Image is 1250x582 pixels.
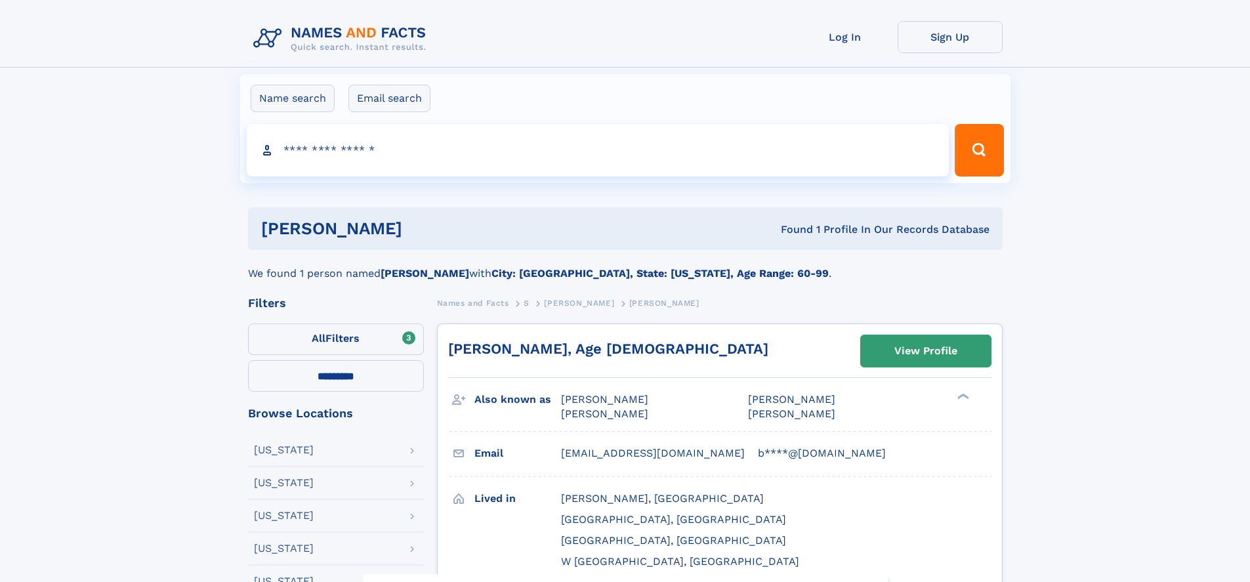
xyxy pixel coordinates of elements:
[474,388,561,411] h3: Also known as
[248,250,1003,281] div: We found 1 person named with .
[591,222,990,237] div: Found 1 Profile In Our Records Database
[748,407,835,420] span: [PERSON_NAME]
[561,492,764,505] span: [PERSON_NAME], [GEOGRAPHIC_DATA]
[474,488,561,510] h3: Lived in
[254,543,314,554] div: [US_STATE]
[248,21,437,56] img: Logo Names and Facts
[474,442,561,465] h3: Email
[248,297,424,309] div: Filters
[248,323,424,355] label: Filters
[348,85,430,112] label: Email search
[748,393,835,405] span: [PERSON_NAME]
[561,513,786,526] span: [GEOGRAPHIC_DATA], [GEOGRAPHIC_DATA]
[437,295,509,311] a: Names and Facts
[254,478,314,488] div: [US_STATE]
[561,407,648,420] span: [PERSON_NAME]
[248,407,424,419] div: Browse Locations
[312,332,325,344] span: All
[561,534,786,547] span: [GEOGRAPHIC_DATA], [GEOGRAPHIC_DATA]
[955,124,1003,177] button: Search Button
[894,336,957,366] div: View Profile
[544,299,614,308] span: [PERSON_NAME]
[261,220,592,237] h1: [PERSON_NAME]
[561,447,745,459] span: [EMAIL_ADDRESS][DOMAIN_NAME]
[898,21,1003,53] a: Sign Up
[544,295,614,311] a: [PERSON_NAME]
[254,510,314,521] div: [US_STATE]
[954,392,970,401] div: ❯
[629,299,699,308] span: [PERSON_NAME]
[524,299,530,308] span: S
[524,295,530,311] a: S
[561,555,799,568] span: W [GEOGRAPHIC_DATA], [GEOGRAPHIC_DATA]
[381,267,469,280] b: [PERSON_NAME]
[251,85,335,112] label: Name search
[793,21,898,53] a: Log In
[247,124,949,177] input: search input
[448,341,768,357] a: [PERSON_NAME], Age [DEMOGRAPHIC_DATA]
[861,335,991,367] a: View Profile
[491,267,829,280] b: City: [GEOGRAPHIC_DATA], State: [US_STATE], Age Range: 60-99
[561,393,648,405] span: [PERSON_NAME]
[254,445,314,455] div: [US_STATE]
